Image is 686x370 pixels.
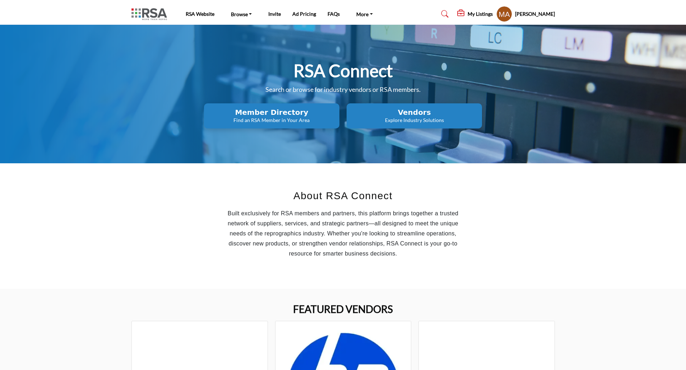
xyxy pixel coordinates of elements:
h5: [PERSON_NAME] [515,10,555,18]
a: FAQs [328,11,340,17]
button: Member Directory Find an RSA Member in Your Area [204,103,339,128]
a: Ad Pricing [292,11,316,17]
button: Vendors Explore Industry Solutions [347,103,482,128]
a: Invite [268,11,281,17]
h1: RSA Connect [293,60,393,82]
span: Search or browse for industry vendors or RSA members. [265,85,421,93]
p: Built exclusively for RSA members and partners, this platform brings together a trusted network o... [219,209,467,259]
h2: FEATURED VENDORS [293,303,393,315]
a: RSA Website [186,11,214,17]
h5: My Listings [468,11,493,17]
h2: Vendors [349,108,480,117]
a: More [351,9,378,19]
a: Browse [226,9,257,19]
div: My Listings [457,10,493,18]
h2: Member Directory [206,108,337,117]
img: Site Logo [131,8,171,20]
p: Explore Industry Solutions [349,117,480,124]
a: Search [434,8,453,20]
h2: About RSA Connect [219,188,467,203]
button: Show hide supplier dropdown [496,6,512,22]
p: Find an RSA Member in Your Area [206,117,337,124]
